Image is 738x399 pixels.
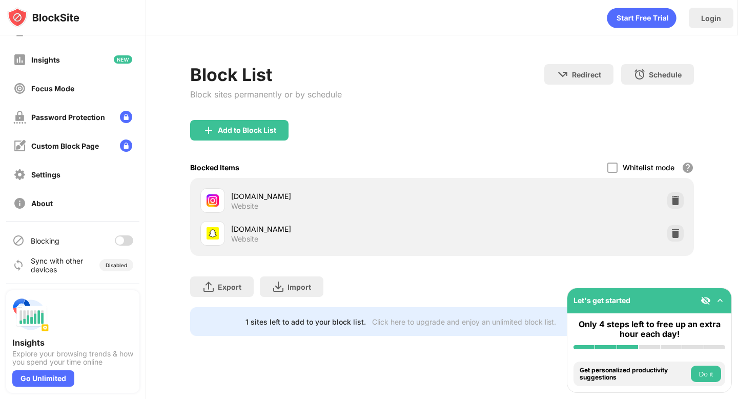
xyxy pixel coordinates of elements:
[218,126,276,134] div: Add to Block List
[13,111,26,124] img: password-protection-off.svg
[649,70,682,79] div: Schedule
[207,194,219,207] img: favicons
[715,295,725,306] img: omni-setup-toggle.svg
[701,14,721,23] div: Login
[580,367,688,382] div: Get personalized productivity suggestions
[13,168,26,181] img: settings-off.svg
[31,256,84,274] div: Sync with other devices
[231,224,442,234] div: [DOMAIN_NAME]
[231,202,258,211] div: Website
[31,236,59,245] div: Blocking
[106,262,127,268] div: Disabled
[190,64,342,85] div: Block List
[31,27,72,35] div: Usage Limit
[7,7,79,28] img: logo-blocksite.svg
[207,227,219,240] img: favicons
[114,55,132,64] img: new-icon.svg
[190,163,239,172] div: Blocked Items
[31,170,60,179] div: Settings
[31,142,99,150] div: Custom Block Page
[13,197,26,210] img: about-off.svg
[573,320,725,339] div: Only 4 steps left to free up an extra hour each day!
[372,317,556,326] div: Click here to upgrade and enjoy an unlimited block list.
[12,350,133,366] div: Explore your browsing trends & how you spend your time online
[12,337,133,348] div: Insights
[31,55,60,64] div: Insights
[13,53,26,66] img: insights-off.svg
[31,84,74,93] div: Focus Mode
[691,366,721,382] button: Do it
[120,111,132,123] img: lock-menu.svg
[572,70,601,79] div: Redirect
[623,163,674,172] div: Whitelist mode
[231,234,258,244] div: Website
[12,259,25,271] img: sync-icon.svg
[190,89,342,99] div: Block sites permanently or by schedule
[288,283,311,291] div: Import
[573,296,630,305] div: Let's get started
[12,370,74,387] div: Go Unlimited
[218,283,241,291] div: Export
[31,113,105,122] div: Password Protection
[245,317,366,326] div: 1 sites left to add to your block list.
[31,199,53,208] div: About
[231,191,442,202] div: [DOMAIN_NAME]
[13,82,26,95] img: focus-off.svg
[12,296,49,333] img: push-insights.svg
[13,139,26,152] img: customize-block-page-off.svg
[701,295,711,306] img: eye-not-visible.svg
[607,8,676,28] div: animation
[12,234,25,247] img: blocking-icon.svg
[120,139,132,152] img: lock-menu.svg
